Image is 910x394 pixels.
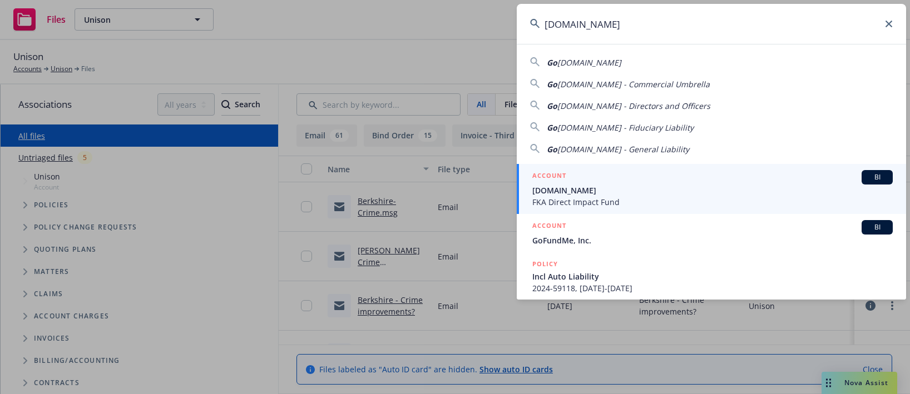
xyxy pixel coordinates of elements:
h5: ACCOUNT [532,170,566,183]
span: FKA Direct Impact Fund [532,196,893,208]
span: [DOMAIN_NAME] - General Liability [557,144,689,154]
span: Go [547,79,557,89]
input: Search... [517,4,906,44]
span: [DOMAIN_NAME] [532,184,893,196]
span: Go [547,57,557,68]
span: GoFundMe, Inc. [532,235,893,246]
span: [DOMAIN_NAME] - Commercial Umbrella [557,79,710,89]
span: [DOMAIN_NAME] - Directors and Officers [557,101,710,111]
span: BI [866,172,888,182]
a: POLICYIncl Auto Liability2024-59118, [DATE]-[DATE] [517,252,906,300]
h5: ACCOUNT [532,220,566,233]
span: Incl Auto Liability [532,271,893,282]
a: ACCOUNTBIGoFundMe, Inc. [517,214,906,252]
span: [DOMAIN_NAME] [557,57,621,68]
span: BI [866,222,888,232]
span: Go [547,122,557,133]
a: ACCOUNTBI[DOMAIN_NAME]FKA Direct Impact Fund [517,164,906,214]
span: [DOMAIN_NAME] - Fiduciary Liability [557,122,694,133]
span: Go [547,101,557,111]
h5: POLICY [532,258,558,270]
span: Go [547,144,557,154]
span: 2024-59118, [DATE]-[DATE] [532,282,893,294]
